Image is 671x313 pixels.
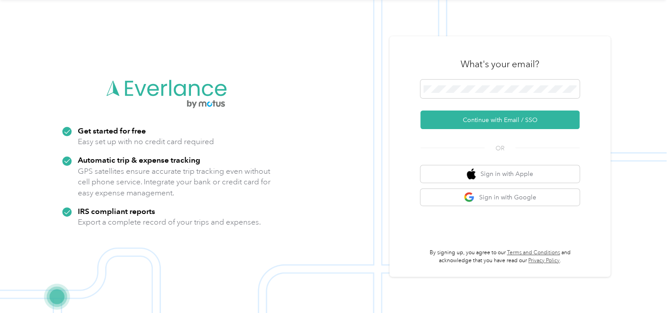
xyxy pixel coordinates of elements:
p: Export a complete record of your trips and expenses. [78,217,261,228]
button: Continue with Email / SSO [420,111,579,129]
a: Terms and Conditions [507,249,560,256]
strong: IRS compliant reports [78,206,155,216]
p: By signing up, you agree to our and acknowledge that you have read our . [420,249,579,264]
strong: Get started for free [78,126,146,135]
h3: What's your email? [461,58,539,70]
p: Easy set up with no credit card required [78,136,214,147]
button: apple logoSign in with Apple [420,165,579,183]
p: GPS satellites ensure accurate trip tracking even without cell phone service. Integrate your bank... [78,166,271,198]
img: apple logo [467,168,476,179]
span: OR [484,144,515,153]
strong: Automatic trip & expense tracking [78,155,200,164]
button: google logoSign in with Google [420,189,579,206]
img: google logo [464,192,475,203]
a: Privacy Policy [528,257,560,264]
